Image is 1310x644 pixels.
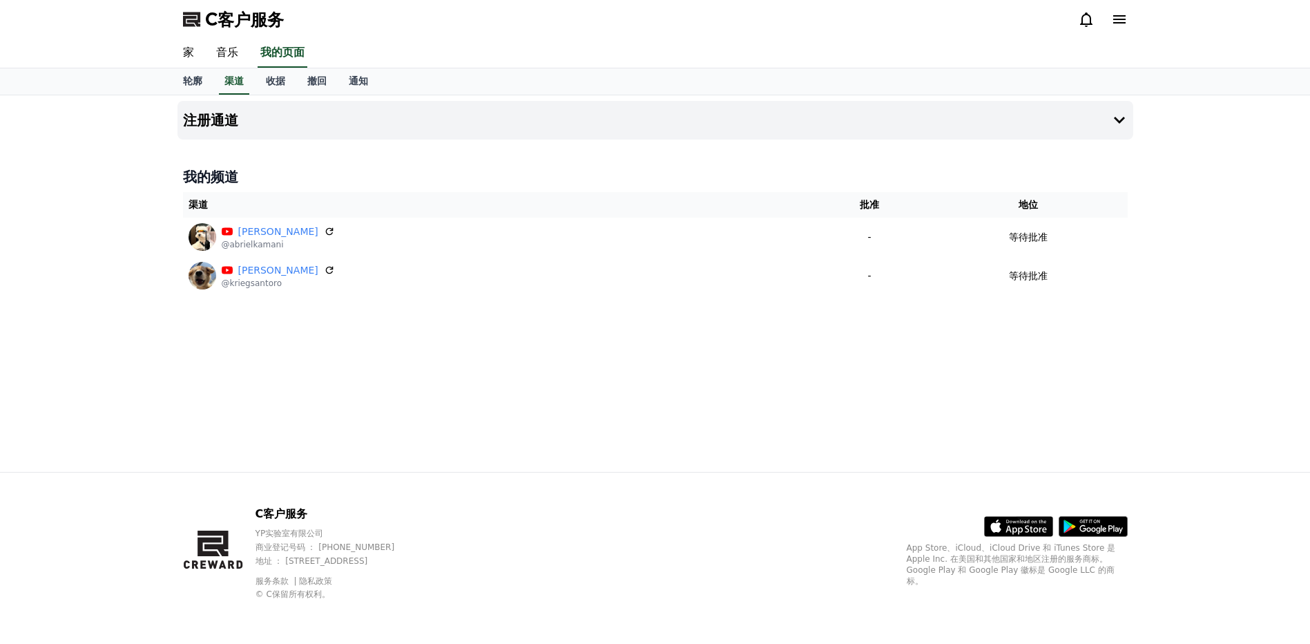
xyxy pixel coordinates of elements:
[256,506,421,522] p: C客户服务
[222,278,335,289] p: @kriegsantoro
[296,68,338,95] a: 撤回
[815,230,925,245] p: -
[860,199,879,210] font: 批准
[183,75,202,86] font: 轮廓
[219,68,249,95] a: 渠道
[222,239,335,250] p: @abrielkamani
[338,68,379,95] a: 通知
[172,39,205,68] a: 家
[238,263,318,278] a: [PERSON_NAME]
[205,39,249,68] a: 音乐
[256,556,421,567] p: 地址 ： [STREET_ADDRESS]
[177,101,1133,140] button: 注册通道
[1009,230,1048,245] p: 等待批准
[256,542,421,553] p: 商业登记号码 ： [PHONE_NUMBER]
[307,75,327,86] font: 撤回
[172,68,213,95] a: 轮廓
[189,262,216,290] img: 克里格·桑托罗
[189,199,208,210] font: 渠道
[256,589,421,600] p: © C保留所有权利。
[256,576,299,586] a: 服务条款
[205,8,284,30] span: C客户服务
[183,113,238,128] h4: 注册通道
[815,269,925,283] p: -
[256,528,421,539] p: YP实验室有限公司
[183,167,1128,187] h4: 我的频道
[349,75,368,86] font: 通知
[907,542,1128,587] p: App Store、iCloud、iCloud Drive 和 iTunes Store 是 Apple Inc. 在美国和其他国家和地区注册的服务商标。Google Play 和 Google...
[1019,199,1038,210] font: 地位
[238,225,318,239] a: [PERSON_NAME]
[299,576,332,586] a: 隐私政策
[266,75,285,86] font: 收据
[1009,269,1048,283] p: 等待批准
[183,8,284,30] a: C客户服务
[189,223,216,251] img: 阿布里埃尔·卡马尼
[255,68,296,95] a: 收据
[258,39,307,68] a: 我的页面
[224,75,244,86] font: 渠道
